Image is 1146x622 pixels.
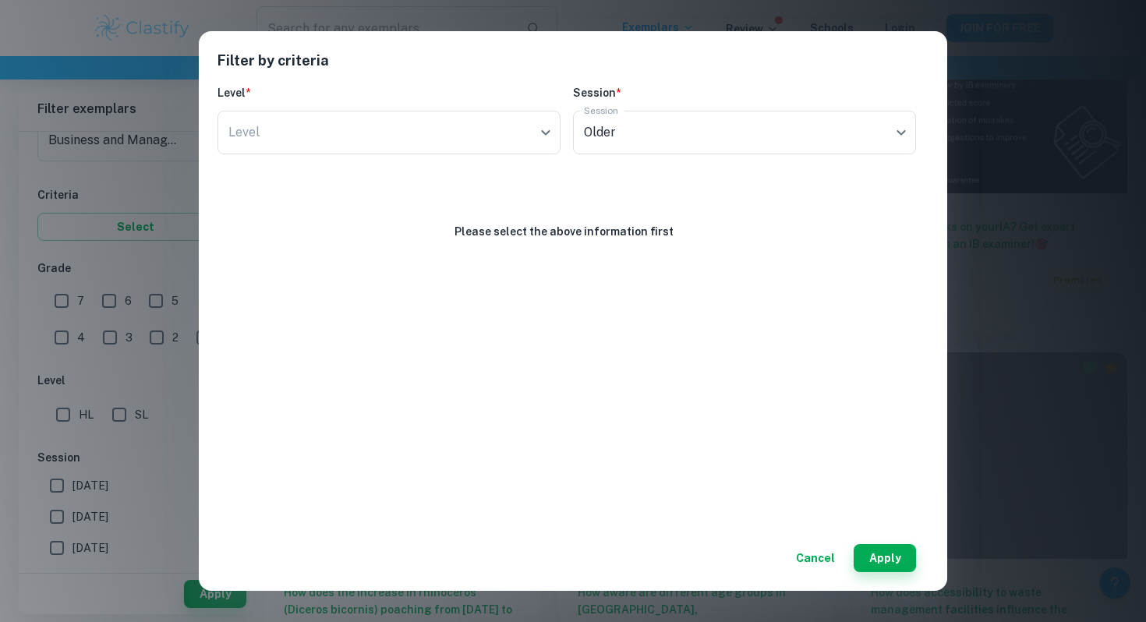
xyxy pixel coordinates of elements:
[584,104,618,117] label: Session
[854,544,916,572] button: Apply
[573,84,916,101] h6: Session
[573,111,916,154] div: Older
[218,84,561,101] h6: Level
[455,223,680,240] h6: Please select the above information first
[218,50,928,84] h2: Filter by criteria
[790,544,841,572] button: Cancel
